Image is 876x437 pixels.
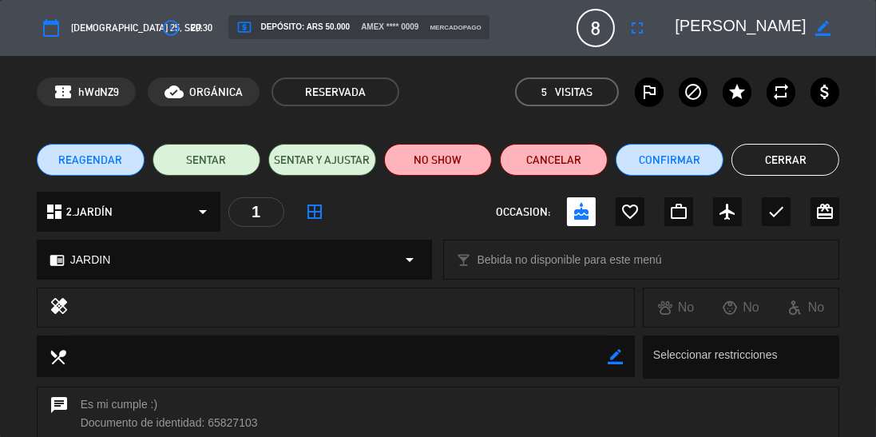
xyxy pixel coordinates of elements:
i: border_color [608,349,623,364]
span: Bebida no disponible para este menú [477,251,661,269]
i: block [684,82,703,101]
i: calendar_today [42,18,61,38]
i: arrow_drop_down [400,250,419,269]
span: OCCASION: [496,203,550,221]
button: SENTAR Y AJUSTAR [268,144,376,176]
button: Cerrar [731,144,839,176]
i: repeat [771,82,791,101]
i: attach_money [815,82,834,101]
span: ORGÁNICA [189,83,243,101]
div: No [644,297,708,318]
span: Depósito: ARS 50.000 [236,19,350,35]
i: local_atm [236,19,252,35]
span: 2.JARDÍN [66,203,113,221]
span: 5 [541,83,547,101]
span: REAGENDAR [58,152,122,169]
i: cloud_done [164,82,184,101]
i: dashboard [45,202,64,221]
em: Visitas [555,83,593,101]
i: chat [50,395,69,432]
button: SENTAR [153,144,260,176]
span: 20:30 [191,20,212,36]
button: NO SHOW [384,144,492,176]
i: border_color [815,21,830,36]
i: check [767,202,786,221]
button: REAGENDAR [37,144,145,176]
i: chrome_reader_mode [50,252,65,268]
div: No [774,297,838,318]
div: 1 [228,197,284,227]
span: JARDIN [70,251,111,269]
i: star [727,82,747,101]
i: airplanemode_active [718,202,737,221]
i: outlined_flag [640,82,659,101]
i: local_dining [49,348,66,365]
i: favorite_border [620,202,640,221]
span: hWdNZ9 [78,83,119,101]
i: work_outline [669,202,688,221]
div: No [708,297,773,318]
i: cake [572,202,591,221]
i: card_giftcard [815,202,834,221]
span: 8 [577,9,615,47]
i: arrow_drop_down [193,202,212,221]
i: local_bar [456,252,471,268]
span: confirmation_number [54,82,73,101]
button: fullscreen [623,14,652,42]
button: access_time [157,14,185,42]
button: calendar_today [37,14,65,42]
i: access_time [161,18,180,38]
button: Confirmar [616,144,723,176]
i: fullscreen [628,18,647,38]
span: RESERVADA [272,77,399,106]
span: mercadopago [430,22,481,33]
i: border_all [305,202,324,221]
span: [DEMOGRAPHIC_DATA] 25, sep. [71,20,202,36]
i: healing [50,296,69,319]
button: Cancelar [500,144,608,176]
